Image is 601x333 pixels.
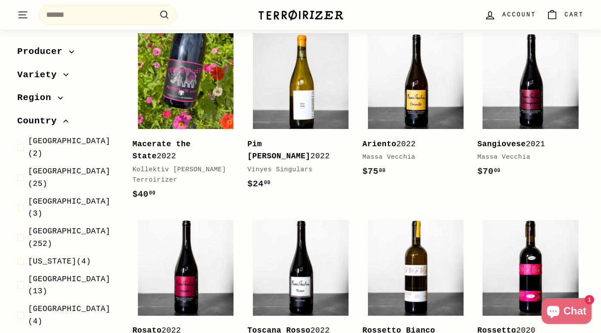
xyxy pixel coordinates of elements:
[17,88,118,112] button: Region
[28,135,118,160] span: (2)
[362,152,460,163] div: Massa Vecchia
[564,10,584,19] span: Cart
[541,2,589,28] a: Cart
[379,168,386,174] sup: 00
[28,255,91,268] span: (4)
[28,303,118,328] span: (4)
[477,140,526,148] b: Sangiovese
[132,138,230,163] div: 2022
[28,273,118,298] span: (13)
[17,112,118,135] button: Country
[247,140,310,161] b: Pim [PERSON_NAME]
[17,42,118,66] button: Producer
[17,44,69,59] span: Producer
[17,91,58,105] span: Region
[477,152,575,163] div: Massa Vecchia
[362,28,469,187] a: Ariento2022Massa Vecchia
[17,114,63,129] span: Country
[17,66,118,89] button: Variety
[132,28,239,210] a: Macerate the State2022Kollektiv [PERSON_NAME] Terroirizer
[132,165,230,185] div: Kollektiv [PERSON_NAME] Terroirizer
[28,305,110,313] span: [GEOGRAPHIC_DATA]
[477,28,584,187] a: Sangiovese2021Massa Vecchia
[28,275,110,283] span: [GEOGRAPHIC_DATA]
[28,197,110,206] span: [GEOGRAPHIC_DATA]
[247,138,345,163] div: 2022
[28,227,110,236] span: [GEOGRAPHIC_DATA]
[502,10,536,19] span: Account
[132,189,156,199] span: $40
[477,166,501,176] span: $70
[247,165,345,175] div: Vinyes Singulars
[132,140,190,161] b: Macerate the State
[362,166,386,176] span: $75
[539,298,594,326] inbox-online-store-chat: Shopify online store chat
[247,28,354,200] a: Pim [PERSON_NAME]2022Vinyes Singulars
[149,190,156,196] sup: 00
[247,179,271,189] span: $24
[28,167,110,176] span: [GEOGRAPHIC_DATA]
[479,2,541,28] a: Account
[28,165,118,190] span: (25)
[362,138,460,151] div: 2022
[477,138,575,151] div: 2021
[362,140,396,148] b: Ariento
[17,68,63,82] span: Variety
[28,225,118,250] span: (252)
[28,195,118,220] span: (3)
[28,137,110,145] span: [GEOGRAPHIC_DATA]
[264,180,271,186] sup: 00
[494,168,500,174] sup: 00
[28,257,77,266] span: [US_STATE]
